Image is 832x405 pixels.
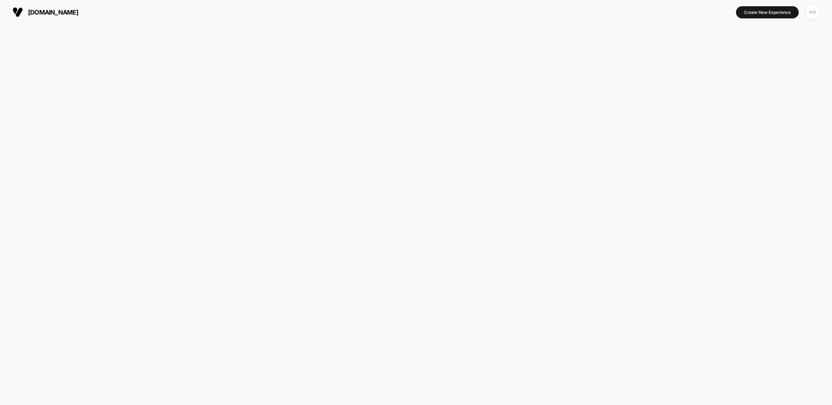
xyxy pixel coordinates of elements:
[806,6,820,19] div: HV
[28,9,78,16] span: [DOMAIN_NAME]
[12,7,23,17] img: Visually logo
[804,5,822,19] button: HV
[10,7,80,18] button: [DOMAIN_NAME]
[736,6,799,18] button: Create New Experience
